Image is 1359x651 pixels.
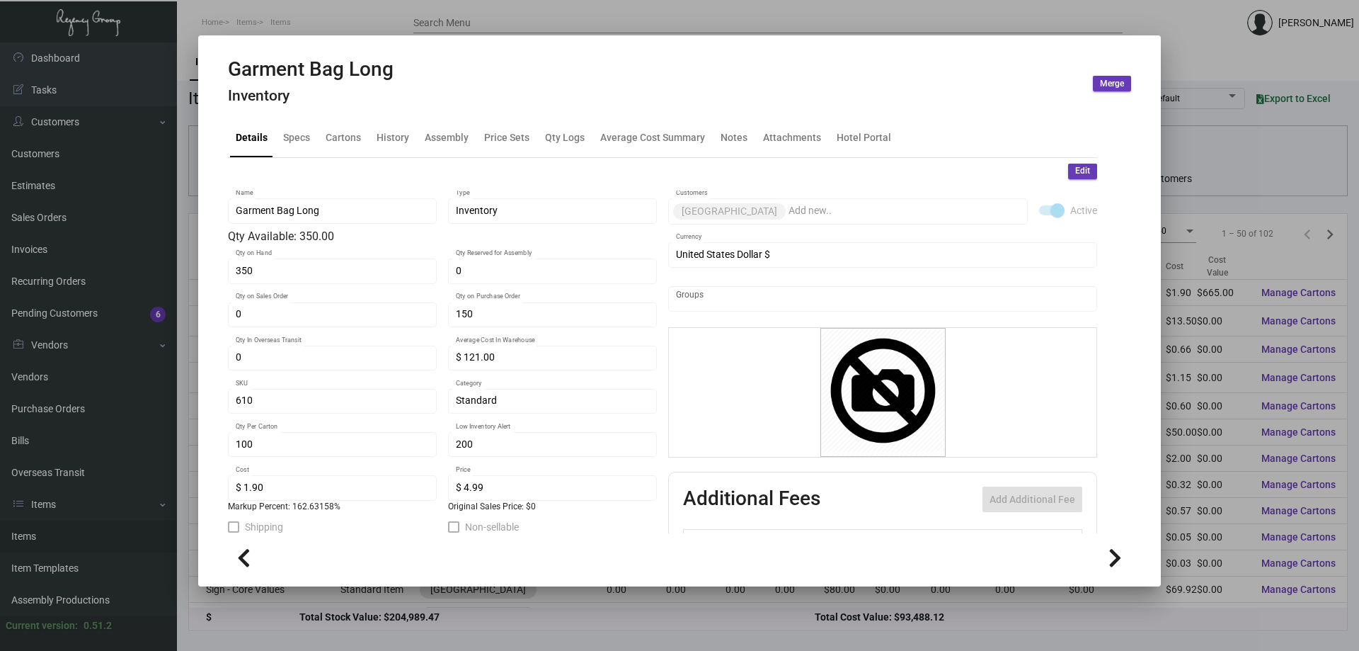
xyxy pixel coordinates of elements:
[1100,78,1124,90] span: Merge
[789,205,1021,217] input: Add new..
[377,130,409,145] div: History
[545,130,585,145] div: Qty Logs
[684,530,727,555] th: Active
[721,130,747,145] div: Notes
[990,494,1075,505] span: Add Additional Fee
[944,530,1002,555] th: Price
[683,487,820,512] h2: Additional Fees
[837,130,891,145] div: Hotel Portal
[763,130,821,145] div: Attachments
[673,203,786,220] mat-chip: [GEOGRAPHIC_DATA]
[84,618,112,633] div: 0.51.2
[6,618,78,633] div: Current version:
[1002,530,1065,555] th: Price type
[600,130,705,145] div: Average Cost Summary
[484,130,529,145] div: Price Sets
[726,530,885,555] th: Type
[982,487,1082,512] button: Add Additional Fee
[1068,164,1097,179] button: Edit
[1070,202,1097,219] span: Active
[245,519,283,536] span: Shipping
[425,130,469,145] div: Assembly
[465,519,519,536] span: Non-sellable
[1075,165,1090,177] span: Edit
[228,57,394,81] h2: Garment Bag Long
[228,228,657,245] div: Qty Available: 350.00
[885,530,943,555] th: Cost
[1093,76,1131,91] button: Merge
[283,130,310,145] div: Specs
[236,130,268,145] div: Details
[228,87,394,105] h4: Inventory
[676,293,1090,305] input: Add new..
[326,130,361,145] div: Cartons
